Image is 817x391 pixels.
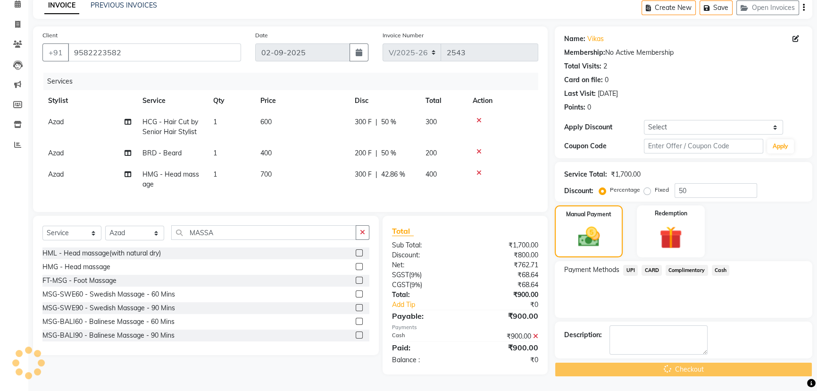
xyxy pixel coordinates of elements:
[712,265,730,276] span: Cash
[355,170,372,179] span: 300 F
[623,265,638,276] span: UPI
[208,90,255,111] th: Qty
[655,209,687,218] label: Redemption
[385,355,465,365] div: Balance :
[652,223,689,252] img: _gift.svg
[587,34,604,44] a: Vikas
[465,270,545,280] div: ₹68.64
[465,355,545,365] div: ₹0
[392,280,409,289] span: CGST
[564,141,644,151] div: Coupon Code
[465,280,545,290] div: ₹68.64
[598,89,618,99] div: [DATE]
[605,75,609,85] div: 0
[42,90,137,111] th: Stylist
[375,170,377,179] span: |
[383,31,424,40] label: Invoice Number
[610,186,640,194] label: Percentage
[465,240,545,250] div: ₹1,700.00
[213,118,217,126] span: 1
[385,270,465,280] div: ( )
[644,139,763,153] input: Enter Offer / Coupon Code
[137,90,208,111] th: Service
[465,260,545,270] div: ₹762.71
[425,170,437,178] span: 400
[767,139,794,153] button: Apply
[564,48,803,58] div: No Active Membership
[385,250,465,260] div: Discount:
[736,0,799,15] button: Open Invoices
[465,290,545,300] div: ₹900.00
[385,260,465,270] div: Net:
[587,102,591,112] div: 0
[42,262,110,272] div: HMG - Head massage
[349,90,420,111] th: Disc
[564,265,619,275] span: Payment Methods
[260,170,272,178] span: 700
[465,250,545,260] div: ₹800.00
[375,117,377,127] span: |
[465,331,545,341] div: ₹900.00
[564,34,585,44] div: Name:
[375,148,377,158] span: |
[385,280,465,290] div: ( )
[213,149,217,157] span: 1
[381,170,405,179] span: 42.86 %
[666,265,708,276] span: Complimentary
[564,89,596,99] div: Last Visit:
[467,90,538,111] th: Action
[392,226,414,236] span: Total
[564,61,601,71] div: Total Visits:
[42,43,69,61] button: +91
[260,118,272,126] span: 600
[48,118,64,126] span: Azad
[42,276,117,286] div: FT-MSG - Foot Massage
[642,0,696,15] button: Create New
[603,61,607,71] div: 2
[411,271,420,279] span: 9%
[642,265,662,276] span: CARD
[611,170,641,179] div: ₹1,700.00
[465,342,545,353] div: ₹900.00
[392,323,539,331] div: Payments
[255,31,268,40] label: Date
[564,330,602,340] div: Description:
[42,331,175,340] div: MSG-BALI90 - Balinese Massage - 90 Mins
[571,224,607,249] img: _cash.svg
[42,289,175,299] div: MSG-SWE60 - Swedish Massage - 60 Mins
[478,300,545,310] div: ₹0
[385,300,479,310] a: Add Tip
[425,149,437,157] span: 200
[564,75,603,85] div: Card on file:
[392,271,409,279] span: SGST
[68,43,241,61] input: Search by Name/Mobile/Email/Code
[355,117,372,127] span: 300 F
[213,170,217,178] span: 1
[564,186,593,196] div: Discount:
[42,303,175,313] div: MSG-SWE90 - Swedish Massage - 90 Mins
[42,31,58,40] label: Client
[564,48,605,58] div: Membership:
[381,117,396,127] span: 50 %
[564,102,585,112] div: Points:
[91,1,157,9] a: PREVIOUS INVOICES
[385,342,465,353] div: Paid:
[385,331,465,341] div: Cash
[42,317,175,327] div: MSG-BALI60 - Balinese Massage - 60 Mins
[564,170,607,179] div: Service Total:
[385,240,465,250] div: Sub Total:
[42,248,161,258] div: HML - Head massage(with natural dry)
[411,281,420,289] span: 9%
[655,186,669,194] label: Fixed
[420,90,467,111] th: Total
[48,170,64,178] span: Azad
[566,210,611,219] label: Manual Payment
[381,148,396,158] span: 50 %
[255,90,349,111] th: Price
[425,118,437,126] span: 300
[48,149,64,157] span: Azad
[142,149,182,157] span: BRD - Beard
[564,122,644,132] div: Apply Discount
[171,225,356,240] input: Search or Scan
[385,310,465,322] div: Payable:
